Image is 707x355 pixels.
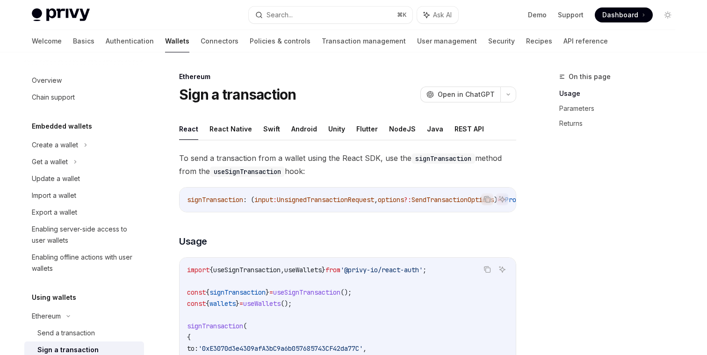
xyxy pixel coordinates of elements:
[187,333,191,341] span: {
[411,153,475,164] code: signTransaction
[239,299,243,308] span: =
[417,30,477,52] a: User management
[201,30,238,52] a: Connectors
[243,322,247,330] span: (
[236,299,239,308] span: }
[389,118,416,140] button: NodeJS
[24,249,144,277] a: Enabling offline actions with user wallets
[273,196,277,204] span: :
[179,235,207,248] span: Usage
[179,118,198,140] button: React
[179,72,516,81] div: Ethereum
[254,196,273,204] span: input
[32,121,92,132] h5: Embedded wallets
[602,10,638,20] span: Dashboard
[32,292,76,303] h5: Using wallets
[363,344,367,353] span: ,
[179,152,516,178] span: To send a transaction from a wallet using the React SDK, use the method from the hook:
[24,72,144,89] a: Overview
[595,7,653,22] a: Dashboard
[206,299,209,308] span: {
[481,263,493,275] button: Copy the contents from the code block
[187,288,206,297] span: const
[559,101,683,116] a: Parameters
[213,266,281,274] span: useSignTransaction
[187,299,206,308] span: const
[32,224,138,246] div: Enabling server-side access to user wallets
[210,167,285,177] code: useSignTransaction
[187,196,243,204] span: signTransaction
[325,266,340,274] span: from
[559,86,683,101] a: Usage
[281,266,284,274] span: ,
[423,266,426,274] span: ;
[209,299,236,308] span: wallets
[24,187,144,204] a: Import a wallet
[187,322,243,330] span: signTransaction
[569,71,611,82] span: On this page
[263,118,280,140] button: Swift
[106,30,154,52] a: Authentication
[322,30,406,52] a: Transaction management
[24,170,144,187] a: Update a wallet
[249,7,412,23] button: Search...⌘K
[32,252,138,274] div: Enabling offline actions with user wallets
[267,9,293,21] div: Search...
[198,344,363,353] span: '0xE3070d3e4309afA3bC9a6b057685743CF42da77C'
[32,190,76,201] div: Import a wallet
[454,118,484,140] button: REST API
[206,288,209,297] span: {
[411,196,494,204] span: SendTransactionOptions
[558,10,584,20] a: Support
[488,30,515,52] a: Security
[32,173,80,184] div: Update a wallet
[209,266,213,274] span: {
[209,288,266,297] span: signTransaction
[32,139,78,151] div: Create a wallet
[496,263,508,275] button: Ask AI
[494,196,498,204] span: )
[273,288,340,297] span: useSignTransaction
[559,116,683,131] a: Returns
[179,86,296,103] h1: Sign a transaction
[528,10,547,20] a: Demo
[187,344,198,353] span: to:
[24,221,144,249] a: Enabling server-side access to user wallets
[243,299,281,308] span: useWallets
[374,196,378,204] span: ,
[378,196,404,204] span: options
[24,325,144,341] a: Send a transaction
[24,204,144,221] a: Export a wallet
[563,30,608,52] a: API reference
[322,266,325,274] span: }
[32,311,61,322] div: Ethereum
[243,196,254,204] span: : (
[32,30,62,52] a: Welcome
[438,90,495,99] span: Open in ChatGPT
[356,118,378,140] button: Flutter
[340,266,423,274] span: '@privy-io/react-auth'
[187,266,209,274] span: import
[32,156,68,167] div: Get a wallet
[420,87,500,102] button: Open in ChatGPT
[73,30,94,52] a: Basics
[328,118,345,140] button: Unity
[32,75,62,86] div: Overview
[209,118,252,140] button: React Native
[481,193,493,205] button: Copy the contents from the code block
[165,30,189,52] a: Wallets
[404,196,411,204] span: ?:
[32,207,77,218] div: Export a wallet
[417,7,458,23] button: Ask AI
[433,10,452,20] span: Ask AI
[427,118,443,140] button: Java
[37,327,95,339] div: Send a transaction
[32,8,90,22] img: light logo
[277,196,374,204] span: UnsignedTransactionRequest
[660,7,675,22] button: Toggle dark mode
[291,118,317,140] button: Android
[281,299,292,308] span: ();
[269,288,273,297] span: =
[32,92,75,103] div: Chain support
[340,288,352,297] span: ();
